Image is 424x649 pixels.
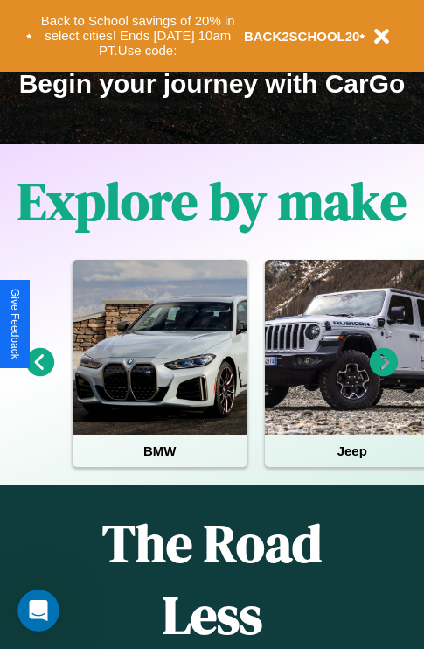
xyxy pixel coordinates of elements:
button: Back to School savings of 20% in select cities! Ends [DATE] 10am PT.Use code: [32,9,244,63]
h1: Explore by make [17,165,407,237]
div: Give Feedback [9,289,21,359]
iframe: Intercom live chat [17,590,59,632]
h4: BMW [73,435,247,467]
b: BACK2SCHOOL20 [244,29,360,44]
